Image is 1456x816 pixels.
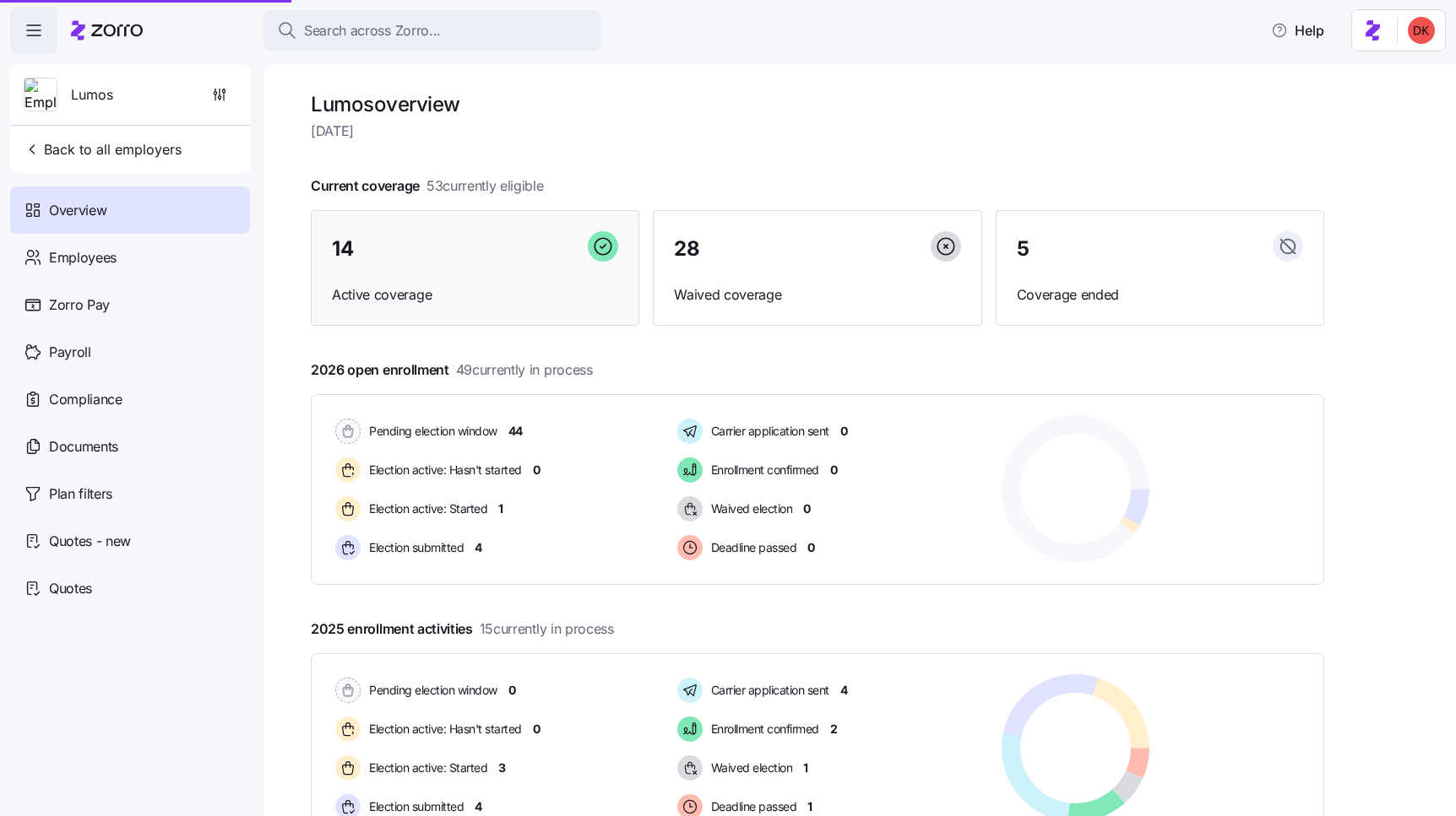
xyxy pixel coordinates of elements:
[1408,17,1435,44] img: 53e82853980611afef66768ee98075c5
[263,10,601,51] button: Search across Zorro...
[49,342,91,363] span: Payroll
[803,759,808,776] span: 1
[304,20,441,41] span: Search across Zorro...
[49,578,92,599] span: Quotes
[706,462,819,478] span: Enrollment confirmed
[706,721,819,738] span: Enrollment confirmed
[426,176,544,197] span: 53 currently eligible
[17,132,188,166] button: Back to all employers
[508,682,516,699] span: 0
[24,139,182,159] span: Back to all employers
[456,359,593,381] span: 49 currently in process
[830,721,838,738] span: 2
[10,470,250,517] a: Plan filters
[364,423,497,440] span: Pending election window
[706,423,829,440] span: Carrier application sent
[480,619,614,640] span: 15 currently in process
[71,84,113,105] span: Lumos
[311,176,544,197] span: Current coverage
[49,200,106,221] span: Overview
[10,328,250,376] a: Payroll
[311,619,614,640] span: 2025 enrollment activities
[498,500,503,517] span: 1
[1017,239,1030,259] span: 5
[311,121,1324,142] span: [DATE]
[706,500,793,517] span: Waived election
[24,78,57,112] img: Employer logo
[803,500,811,517] span: 0
[508,423,523,440] span: 44
[706,798,797,815] span: Deadline passed
[10,376,250,423] a: Compliance
[364,462,522,478] span: Election active: Hasn't started
[10,281,250,328] a: Zorro Pay
[49,295,110,316] span: Zorro Pay
[364,682,497,699] span: Pending election window
[364,798,464,815] span: Election submitted
[49,484,112,505] span: Plan filters
[10,565,250,612] a: Quotes
[49,247,117,268] span: Employees
[10,423,250,470] a: Documents
[1017,284,1303,305] span: Coverage ended
[49,436,118,457] span: Documents
[1271,20,1324,41] span: Help
[807,798,812,815] span: 1
[475,798,482,815] span: 4
[830,462,838,478] span: 0
[674,239,699,259] span: 28
[364,759,487,776] span: Election active: Started
[332,239,353,259] span: 14
[533,462,541,478] span: 0
[475,539,482,556] span: 4
[49,531,131,552] span: Quotes - new
[364,500,487,517] span: Election active: Started
[311,91,1324,117] h1: Lumos overview
[332,284,618,305] span: Active coverage
[674,284,960,305] span: Waived coverage
[533,721,541,738] span: 0
[840,682,848,699] span: 4
[49,389,122,410] span: Compliance
[364,539,464,556] span: Election submitted
[706,759,793,776] span: Waived election
[840,423,848,440] span: 0
[706,539,797,556] span: Deadline passed
[10,234,250,281] a: Employees
[1258,14,1338,47] button: Help
[807,539,815,556] span: 0
[364,721,522,738] span: Election active: Hasn't started
[10,517,250,565] a: Quotes - new
[498,759,506,776] span: 3
[10,186,250,234] a: Overview
[706,682,829,699] span: Carrier application sent
[311,359,593,381] span: 2026 open enrollment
